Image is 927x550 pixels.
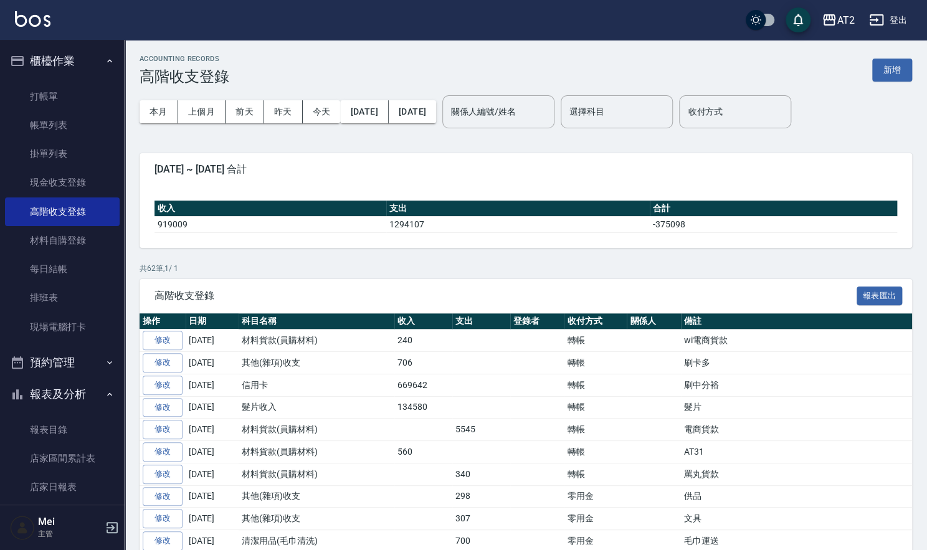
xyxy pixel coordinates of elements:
[186,352,239,374] td: [DATE]
[186,330,239,352] td: [DATE]
[143,442,183,462] a: 修改
[857,289,903,301] a: 報表匯出
[140,55,229,63] h2: ACCOUNTING RECORDS
[564,330,627,352] td: 轉帳
[5,197,120,226] a: 高階收支登錄
[394,374,452,396] td: 669642
[38,528,102,539] p: 主管
[627,313,681,330] th: 關係人
[864,9,912,32] button: 登出
[239,330,394,352] td: 材料貨款(員購材料)
[143,331,183,350] a: 修改
[239,374,394,396] td: 信用卡
[10,515,35,540] img: Person
[239,396,394,419] td: 髮片收入
[394,352,452,374] td: 706
[389,100,436,123] button: [DATE]
[239,313,394,330] th: 科目名稱
[186,441,239,463] td: [DATE]
[178,100,226,123] button: 上個月
[786,7,811,32] button: save
[239,441,394,463] td: 材料貨款(員購材料)
[857,287,903,306] button: 報表匯出
[5,502,120,531] a: 互助日報表
[394,330,452,352] td: 240
[226,100,264,123] button: 前天
[143,398,183,417] a: 修改
[186,463,239,485] td: [DATE]
[564,419,627,441] td: 轉帳
[264,100,303,123] button: 昨天
[872,64,912,75] a: 新增
[140,68,229,85] h3: 高階收支登錄
[154,216,386,232] td: 919009
[239,508,394,530] td: 其他(雜項)收支
[564,396,627,419] td: 轉帳
[5,168,120,197] a: 現金收支登錄
[5,378,120,410] button: 報表及分析
[15,11,50,27] img: Logo
[140,100,178,123] button: 本月
[817,7,859,33] button: AT2
[452,419,510,441] td: 5545
[239,419,394,441] td: 材料貨款(員購材料)
[452,508,510,530] td: 307
[5,140,120,168] a: 掛單列表
[5,45,120,77] button: 櫃檯作業
[186,374,239,396] td: [DATE]
[510,313,564,330] th: 登錄者
[186,313,239,330] th: 日期
[5,255,120,283] a: 每日結帳
[564,463,627,485] td: 轉帳
[154,290,857,302] span: 高階收支登錄
[394,313,452,330] th: 收入
[5,473,120,501] a: 店家日報表
[186,485,239,508] td: [DATE]
[154,201,386,217] th: 收入
[186,396,239,419] td: [DATE]
[5,226,120,255] a: 材料自購登錄
[143,487,183,506] a: 修改
[5,283,120,312] a: 排班表
[239,352,394,374] td: 其他(雜項)收支
[394,441,452,463] td: 560
[452,485,510,508] td: 298
[564,441,627,463] td: 轉帳
[5,82,120,111] a: 打帳單
[650,216,897,232] td: -375098
[239,485,394,508] td: 其他(雜項)收支
[5,444,120,473] a: 店家區間累計表
[564,485,627,508] td: 零用金
[564,352,627,374] td: 轉帳
[140,313,186,330] th: 操作
[872,59,912,82] button: 新增
[564,374,627,396] td: 轉帳
[5,313,120,341] a: 現場電腦打卡
[140,263,912,274] p: 共 62 筆, 1 / 1
[186,419,239,441] td: [DATE]
[239,463,394,485] td: 材料貨款(員購材料)
[143,509,183,528] a: 修改
[452,313,510,330] th: 支出
[154,163,897,176] span: [DATE] ~ [DATE] 合計
[5,346,120,379] button: 預約管理
[564,508,627,530] td: 零用金
[143,465,183,484] a: 修改
[394,396,452,419] td: 134580
[452,463,510,485] td: 340
[5,415,120,444] a: 報表目錄
[5,111,120,140] a: 帳單列表
[186,508,239,530] td: [DATE]
[143,376,183,395] a: 修改
[38,516,102,528] h5: Mei
[143,353,183,372] a: 修改
[386,201,650,217] th: 支出
[340,100,388,123] button: [DATE]
[386,216,650,232] td: 1294107
[837,12,854,28] div: AT2
[303,100,341,123] button: 今天
[650,201,897,217] th: 合計
[564,313,627,330] th: 收付方式
[143,420,183,439] a: 修改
